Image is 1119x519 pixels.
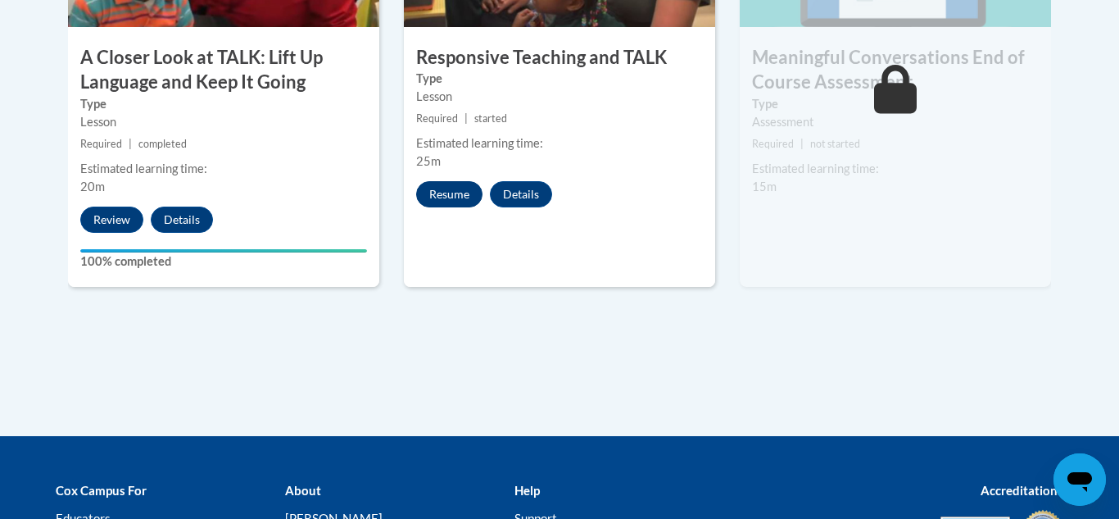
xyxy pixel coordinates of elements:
[151,207,213,233] button: Details
[80,207,143,233] button: Review
[981,483,1063,498] b: Accreditations
[129,138,132,150] span: |
[138,138,187,150] span: completed
[752,95,1039,113] label: Type
[1053,453,1106,506] iframe: Button to launch messaging window
[464,112,468,125] span: |
[80,253,367,271] label: 100% completed
[810,138,860,150] span: not started
[285,483,321,498] b: About
[68,45,379,96] h3: A Closer Look at TALK: Lift Up Language and Keep It Going
[56,483,147,498] b: Cox Campus For
[416,181,482,207] button: Resume
[800,138,804,150] span: |
[80,160,367,178] div: Estimated learning time:
[80,249,367,253] div: Your progress
[752,113,1039,131] div: Assessment
[514,483,540,498] b: Help
[752,160,1039,178] div: Estimated learning time:
[474,112,507,125] span: started
[416,154,441,168] span: 25m
[404,45,715,71] h3: Responsive Teaching and TALK
[416,134,703,153] div: Estimated learning time:
[752,138,794,150] span: Required
[80,113,367,131] div: Lesson
[490,181,552,207] button: Details
[416,70,703,88] label: Type
[416,112,458,125] span: Required
[80,138,122,150] span: Required
[752,180,777,193] span: 15m
[80,180,105,193] span: 20m
[740,45,1051,96] h3: Meaningful Conversations End of Course Assessment
[416,88,703,106] div: Lesson
[80,95,367,113] label: Type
